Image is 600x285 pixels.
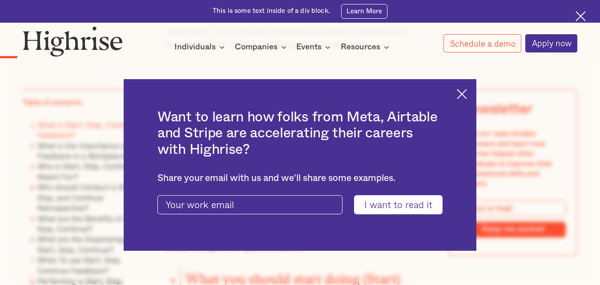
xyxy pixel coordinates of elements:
div: Events [296,42,333,52]
img: Cross icon [457,89,467,99]
div: Resources [341,42,392,52]
a: Schedule a demo [443,34,522,52]
img: Cross icon [576,11,586,21]
a: Apply now [525,34,578,53]
form: current-ascender-blog-article-modal-form [157,195,443,214]
img: Highrise logo [23,26,123,56]
div: Individuals [174,42,227,52]
div: Companies [235,42,289,52]
div: Individuals [174,42,216,52]
div: Companies [235,42,278,52]
a: Learn More [341,4,387,19]
h2: Want to learn how folks from Meta, Airtable and Stripe are accelerating their careers with Highrise? [157,109,443,158]
div: This is some text inside of a div block. [213,7,330,16]
div: Share your email with us and we'll share some examples. [157,173,443,184]
div: Resources [341,42,380,52]
input: Your work email [157,195,342,214]
div: Events [296,42,322,52]
input: I want to read it [354,195,443,214]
